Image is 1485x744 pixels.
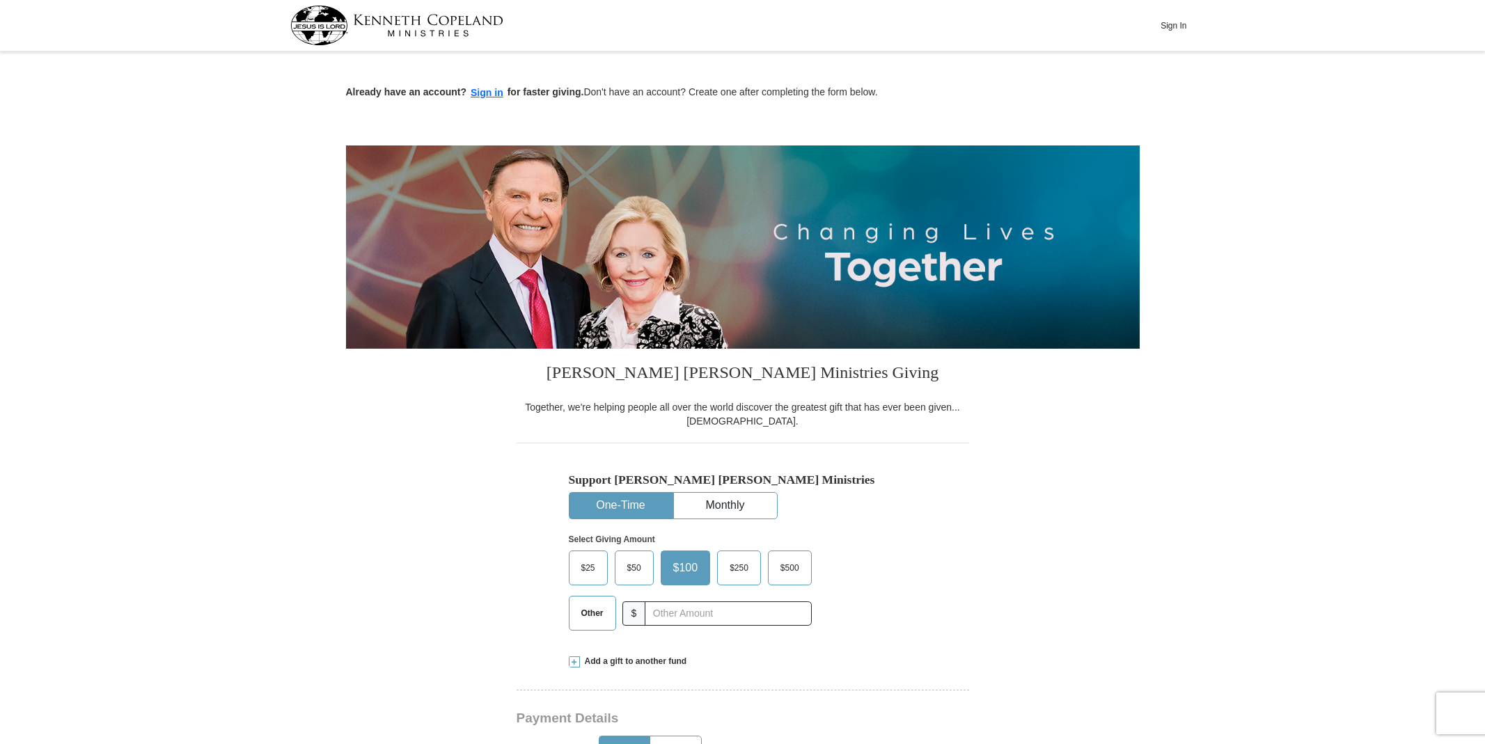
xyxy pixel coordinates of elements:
[580,656,687,667] span: Add a gift to another fund
[466,85,508,101] button: Sign in
[674,493,777,519] button: Monthly
[569,493,673,519] button: One-Time
[1153,15,1195,36] button: Sign In
[620,557,648,578] span: $50
[569,535,655,544] strong: Select Giving Amount
[517,349,969,400] h3: [PERSON_NAME] [PERSON_NAME] Ministries Giving
[574,603,611,624] span: Other
[517,400,969,428] div: Together, we're helping people all over the world discover the greatest gift that has ever been g...
[773,557,806,578] span: $500
[346,85,1140,101] p: Don't have an account? Create one after completing the form below.
[622,601,646,626] span: $
[666,557,705,578] span: $100
[346,86,584,97] strong: Already have an account? for faster giving.
[645,601,811,626] input: Other Amount
[574,557,602,578] span: $25
[569,473,917,487] h5: Support [PERSON_NAME] [PERSON_NAME] Ministries
[290,6,503,45] img: kcm-header-logo.svg
[517,711,872,727] h3: Payment Details
[723,557,755,578] span: $250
